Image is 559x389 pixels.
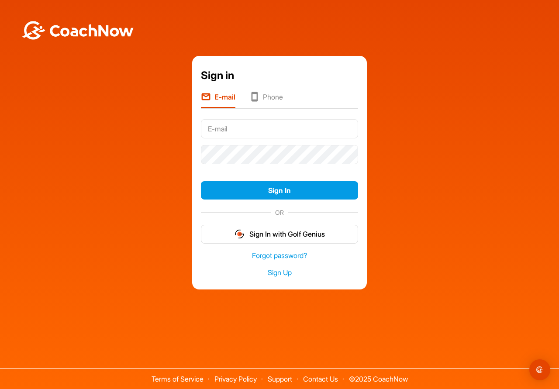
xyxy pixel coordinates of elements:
a: Support [268,375,292,383]
div: Open Intercom Messenger [529,359,550,380]
li: E-mail [201,92,235,108]
input: E-mail [201,119,358,138]
span: OR [271,208,288,217]
button: Sign In [201,181,358,200]
a: Terms of Service [152,375,204,383]
button: Sign In with Golf Genius [201,225,358,244]
span: © 2025 CoachNow [345,369,412,382]
div: Sign in [201,68,358,83]
a: Forgot password? [201,251,358,261]
a: Sign Up [201,268,358,278]
img: gg_logo [234,229,245,239]
li: Phone [249,92,283,108]
a: Contact Us [303,375,338,383]
img: BwLJSsUCoWCh5upNqxVrqldRgqLPVwmV24tXu5FoVAoFEpwwqQ3VIfuoInZCoVCoTD4vwADAC3ZFMkVEQFDAAAAAElFTkSuQmCC [21,21,135,40]
a: Privacy Policy [214,375,257,383]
